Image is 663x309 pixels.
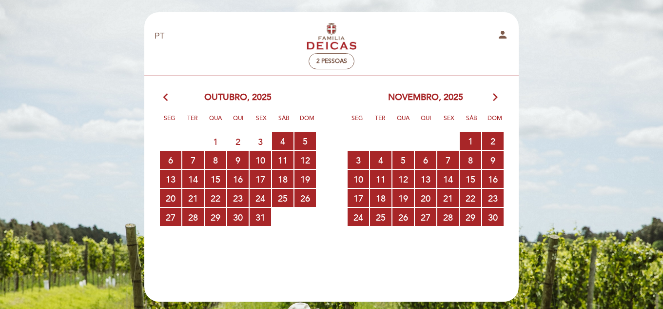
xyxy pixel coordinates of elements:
[272,170,293,188] span: 18
[271,23,392,50] a: Bodega Familia Deicas
[415,189,436,207] span: 20
[348,151,369,169] span: 3
[482,208,504,226] span: 30
[460,132,481,150] span: 1
[227,170,249,188] span: 16
[272,151,293,169] span: 11
[485,113,505,131] span: Dom
[415,208,436,226] span: 27
[294,151,316,169] span: 12
[160,208,181,226] span: 27
[272,189,293,207] span: 25
[348,208,369,226] span: 24
[294,132,316,150] span: 5
[229,113,248,131] span: Qui
[250,170,271,188] span: 17
[182,151,204,169] span: 7
[205,189,226,207] span: 22
[205,151,226,169] span: 8
[462,113,482,131] span: Sáb
[250,132,271,150] span: 3
[182,208,204,226] span: 28
[348,189,369,207] span: 17
[370,113,390,131] span: Ter
[348,170,369,188] span: 10
[205,132,226,150] span: 1
[250,208,271,226] span: 31
[297,113,317,131] span: Dom
[497,29,508,44] button: person
[272,132,293,150] span: 4
[393,113,413,131] span: Qua
[252,113,271,131] span: Sex
[415,151,436,169] span: 6
[370,170,391,188] span: 11
[294,170,316,188] span: 19
[491,91,500,104] i: arrow_forward_ios
[274,113,294,131] span: Sáb
[205,208,226,226] span: 29
[482,151,504,169] span: 9
[182,189,204,207] span: 21
[482,170,504,188] span: 16
[294,189,316,207] span: 26
[415,170,436,188] span: 13
[227,208,249,226] span: 30
[497,29,508,41] i: person
[388,91,463,104] span: novembro, 2025
[392,189,414,207] span: 19
[392,151,414,169] span: 5
[482,189,504,207] span: 23
[227,132,249,150] span: 2
[460,170,481,188] span: 15
[460,189,481,207] span: 22
[370,189,391,207] span: 18
[437,170,459,188] span: 14
[370,151,391,169] span: 4
[460,208,481,226] span: 29
[316,58,347,65] span: 2 pessoas
[250,151,271,169] span: 10
[392,170,414,188] span: 12
[206,113,225,131] span: Qua
[460,151,481,169] span: 8
[482,132,504,150] span: 2
[437,151,459,169] span: 7
[204,91,272,104] span: outubro, 2025
[437,189,459,207] span: 21
[160,113,179,131] span: Seg
[437,208,459,226] span: 28
[160,151,181,169] span: 6
[416,113,436,131] span: Qui
[370,208,391,226] span: 25
[163,91,172,104] i: arrow_back_ios
[182,170,204,188] span: 14
[227,151,249,169] span: 9
[160,170,181,188] span: 13
[439,113,459,131] span: Sex
[348,113,367,131] span: Seg
[392,208,414,226] span: 26
[250,189,271,207] span: 24
[183,113,202,131] span: Ter
[227,189,249,207] span: 23
[160,189,181,207] span: 20
[205,170,226,188] span: 15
